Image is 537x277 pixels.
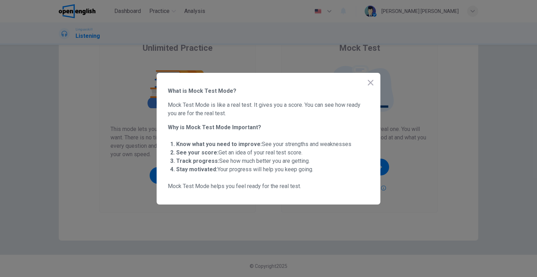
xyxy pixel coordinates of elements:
span: Mock Test Mode is like a real test. It gives you a score. You can see how ready you are for the r... [168,101,369,118]
span: See your strengths and weaknesses [176,141,351,147]
span: Why is Mock Test Mode Important? [168,123,369,132]
span: See how much better you are getting. [176,158,310,164]
strong: Track progress: [176,158,219,164]
strong: Stay motivated: [176,166,217,173]
span: Your progress will help you keep going. [176,166,313,173]
span: Get an idea of your real test score. [176,149,302,156]
span: What is Mock Test Mode? [168,87,369,95]
strong: Know what you need to improve: [176,141,262,147]
span: Mock Test Mode helps you feel ready for the real test. [168,182,369,191]
strong: See your score: [176,149,219,156]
